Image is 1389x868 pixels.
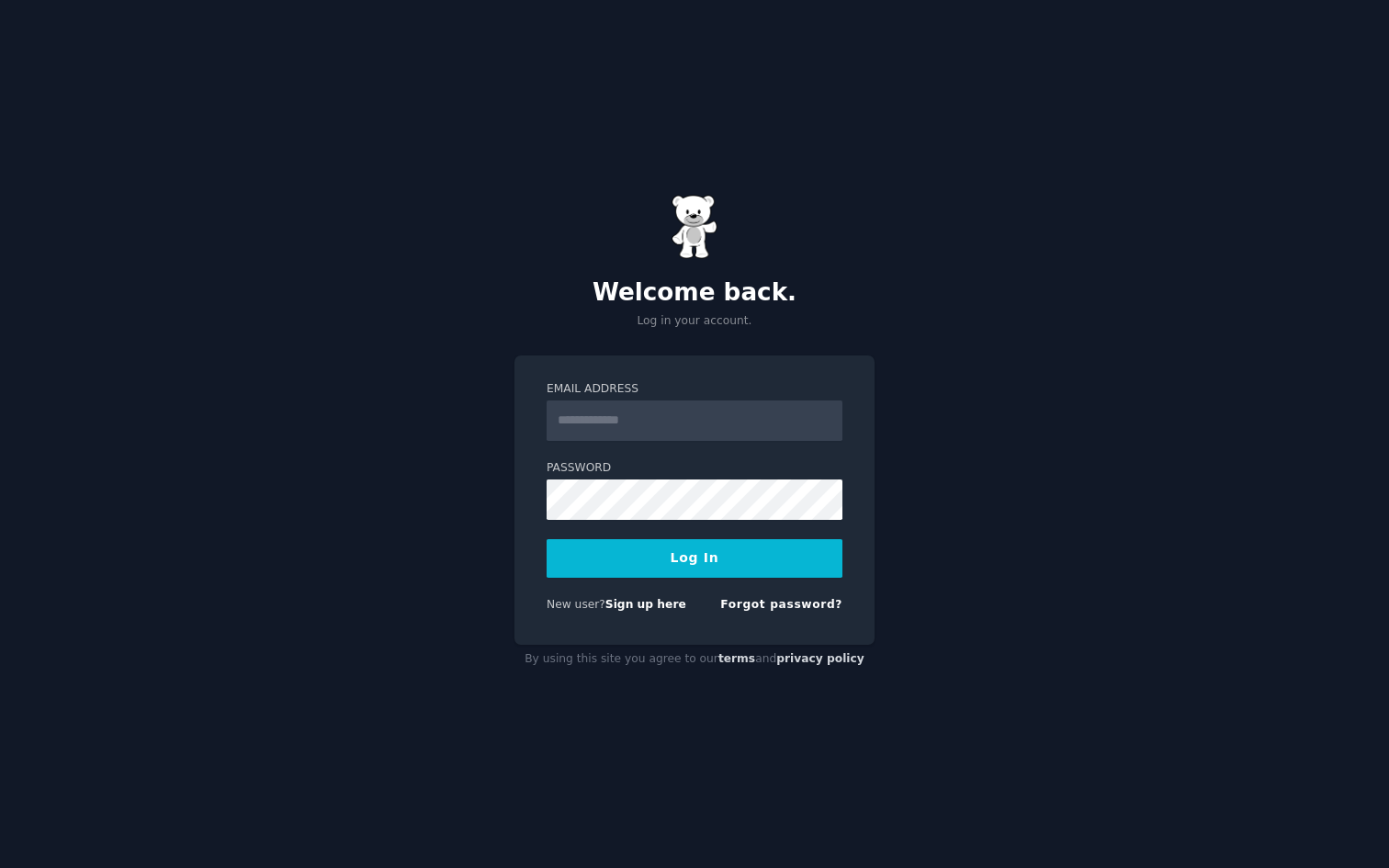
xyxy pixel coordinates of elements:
div: By using this site you agree to our and [514,645,875,674]
label: Email Address [547,381,842,398]
span: New user? [547,598,605,611]
a: Sign up here [605,598,686,611]
label: Password [547,460,842,477]
a: Forgot password? [720,598,842,611]
a: privacy policy [776,652,864,665]
a: terms [718,652,755,665]
h2: Welcome back. [514,278,875,308]
button: Log In [547,539,842,578]
p: Log in your account. [514,313,875,330]
img: Gummy Bear [672,195,717,259]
